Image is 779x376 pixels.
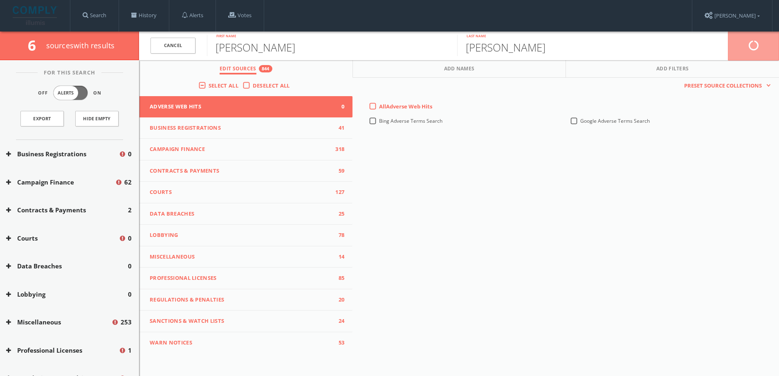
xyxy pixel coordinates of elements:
[680,82,771,90] button: Preset Source Collections
[332,103,344,111] span: 0
[20,111,64,126] a: Export
[6,205,128,215] button: Contracts & Payments
[220,65,256,74] span: Edit Sources
[6,346,119,355] button: Professional Licenses
[6,261,128,271] button: Data Breaches
[379,117,442,124] span: Bing Adverse Terms Search
[332,188,344,196] span: 127
[580,117,650,124] span: Google Adverse Terms Search
[139,182,352,203] button: Courts127
[6,149,119,159] button: Business Registrations
[566,60,779,78] button: Add Filters
[150,210,332,218] span: Data Breaches
[332,210,344,218] span: 25
[332,124,344,132] span: 41
[139,246,352,268] button: Miscellaneous14
[259,65,272,72] div: 844
[150,317,332,325] span: Sanctions & Watch Lists
[139,289,352,311] button: Regulations & Penalties20
[93,90,101,97] span: On
[139,96,352,117] button: Adverse Web Hits0
[656,65,689,74] span: Add Filters
[46,41,115,50] span: source s with results
[6,290,128,299] button: Lobbying
[139,60,353,78] button: Edit Sources844
[38,69,101,77] span: For This Search
[150,274,332,282] span: Professional Licenses
[150,124,332,132] span: Business Registrations
[150,38,195,54] a: Cancel
[332,296,344,304] span: 20
[139,139,352,160] button: Campaign Finance318
[150,231,332,239] span: Lobbying
[332,231,344,239] span: 78
[209,82,238,89] span: Select All
[150,296,332,304] span: Regulations & Penalties
[6,178,115,187] button: Campaign Finance
[128,346,132,355] span: 1
[332,274,344,282] span: 85
[139,311,352,332] button: Sanctions & Watch Lists24
[332,317,344,325] span: 24
[139,225,352,246] button: Lobbying78
[139,203,352,225] button: Data Breaches25
[13,6,58,25] img: illumis
[128,205,132,215] span: 2
[124,178,132,187] span: 62
[332,253,344,261] span: 14
[128,261,132,271] span: 0
[444,65,475,74] span: Add Names
[379,103,432,110] span: All Adverse Web Hits
[253,82,290,89] span: Deselect All
[38,90,48,97] span: Off
[28,36,43,55] span: 6
[150,188,332,196] span: Courts
[128,149,132,159] span: 0
[150,339,332,347] span: WARN Notices
[139,117,352,139] button: Business Registrations41
[332,167,344,175] span: 59
[353,60,566,78] button: Add Names
[150,253,332,261] span: Miscellaneous
[128,290,132,299] span: 0
[150,103,332,111] span: Adverse Web Hits
[139,332,352,353] button: WARN Notices53
[121,317,132,327] span: 253
[332,145,344,153] span: 318
[75,111,119,126] button: Hide Empty
[6,234,119,243] button: Courts
[332,339,344,347] span: 53
[139,268,352,289] button: Professional Licenses85
[128,234,132,243] span: 0
[139,160,352,182] button: Contracts & Payments59
[680,82,766,90] span: Preset Source Collections
[6,317,111,327] button: Miscellaneous
[150,145,332,153] span: Campaign Finance
[150,167,332,175] span: Contracts & Payments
